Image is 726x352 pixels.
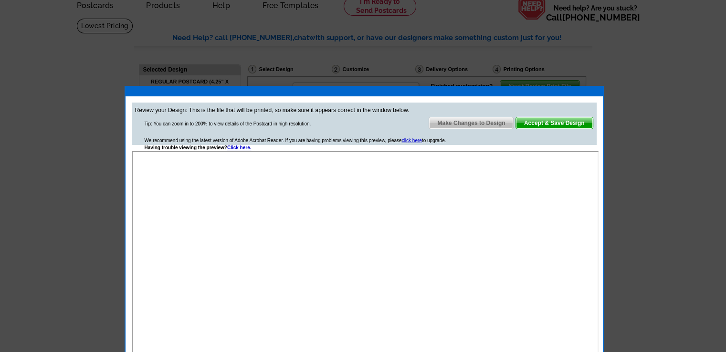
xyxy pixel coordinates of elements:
[429,117,513,129] span: Make Changes to Design
[535,130,726,352] iframe: LiveChat chat widget
[516,117,593,129] span: Accept & Save Design
[145,145,252,150] strong: Having trouble viewing the preview?
[227,145,252,150] a: Click here.
[132,103,597,145] div: Review your Design: This is the file that will be printed, so make sure it appears correct in the...
[516,117,593,129] a: Accept & Save Design
[145,137,446,151] div: We recommend using the latest version of Adobe Acrobat Reader. If you are having problems viewing...
[402,138,422,143] a: click here
[145,120,311,127] div: Tip: You can zoom in to 200% to view details of the Postcard in high resolution.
